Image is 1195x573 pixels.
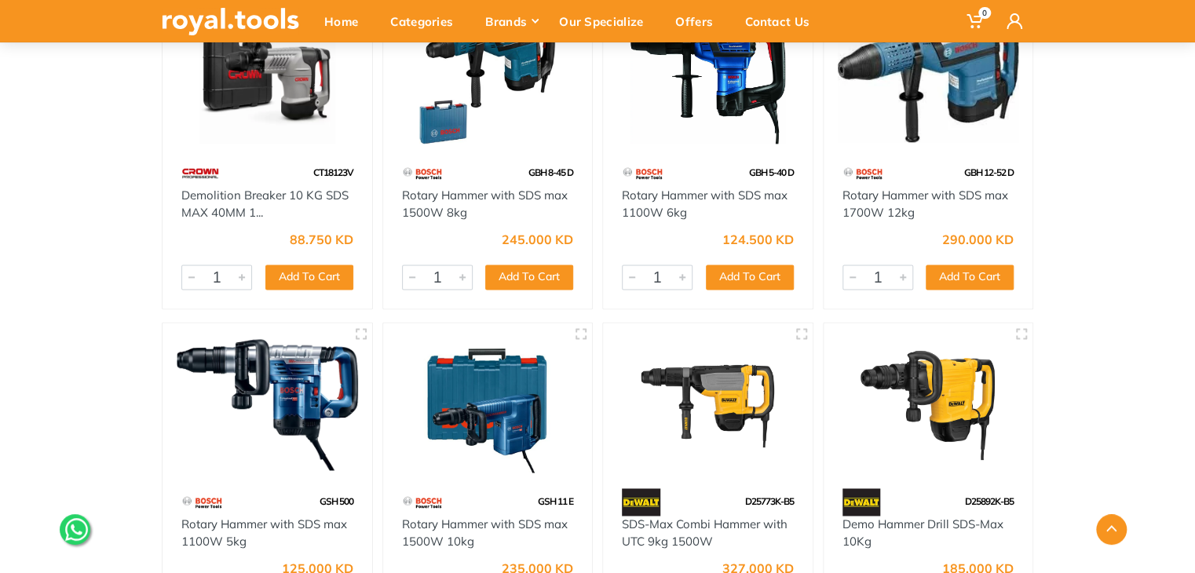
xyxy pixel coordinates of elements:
[402,188,568,221] a: Rotary Hammer with SDS max 1500W 8kg
[402,488,444,516] img: 55.webp
[313,5,379,38] div: Home
[622,188,788,221] a: Rotary Hammer with SDS max 1100W 6kg
[838,337,1019,473] img: Royal Tools - Demo Hammer Drill SDS-Max 10Kg
[402,159,444,187] img: 55.webp
[290,233,353,246] div: 88.750 KD
[528,166,573,178] span: GBH 8-45 D
[379,5,474,38] div: Categories
[964,166,1014,178] span: GBH 12-52 D
[926,265,1014,290] button: Add To Cart
[842,188,1008,221] a: Rotary Hammer with SDS max 1700W 12kg
[622,159,663,187] img: 55.webp
[320,495,353,507] span: GSH 500
[942,233,1014,246] div: 290.000 KD
[397,8,579,144] img: Royal Tools - Rotary Hammer with SDS max 1500W 8kg
[622,488,660,516] img: 45.webp
[177,337,358,473] img: Royal Tools - Rotary Hammer with SDS max 1100W 5kg
[474,5,548,38] div: Brands
[734,5,831,38] div: Contact Us
[664,5,734,38] div: Offers
[706,265,794,290] button: Add To Cart
[538,495,573,507] span: GSH 11 E
[842,488,881,516] img: 45.webp
[548,5,664,38] div: Our Specialize
[397,337,579,473] img: Royal Tools - Rotary Hammer with SDS max 1500W 10kg
[265,265,353,290] button: Add To Cart
[722,233,794,246] div: 124.500 KD
[617,337,798,473] img: Royal Tools - SDS-Max Combi Hammer with UTC 9kg 1500W
[485,265,573,290] button: Add To Cart
[313,166,353,178] span: CT18123V
[749,166,794,178] span: GBH 5-40 D
[745,495,794,507] span: D25773K-B5
[502,233,573,246] div: 245.000 KD
[965,495,1014,507] span: D25892K-B5
[181,188,349,221] a: Demolition Breaker 10 KG SDS MAX 40MM 1...
[181,488,223,516] img: 55.webp
[181,159,219,187] img: 75.webp
[978,7,991,19] span: 0
[838,8,1019,144] img: Royal Tools - Rotary Hammer with SDS max 1700W 12kg
[162,8,299,35] img: royal.tools Logo
[842,159,884,187] img: 55.webp
[177,8,358,144] img: Royal Tools - Demolition Breaker 10 KG SDS MAX 40MM 1500W
[617,8,798,144] img: Royal Tools - Rotary Hammer with SDS max 1100W 6kg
